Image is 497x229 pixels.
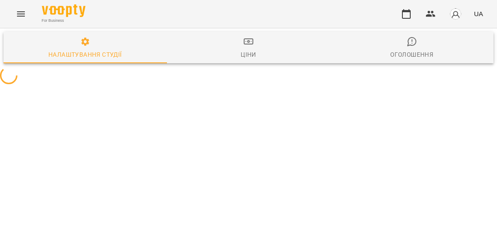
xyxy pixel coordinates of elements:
div: Оголошення [390,49,433,60]
span: UA [474,9,483,18]
button: Menu [10,3,31,24]
div: Налаштування студії [48,49,122,60]
img: avatar_s.png [449,8,462,20]
span: For Business [42,18,85,24]
button: UA [470,6,487,22]
div: Ціни [241,49,256,60]
img: Voopty Logo [42,4,85,17]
